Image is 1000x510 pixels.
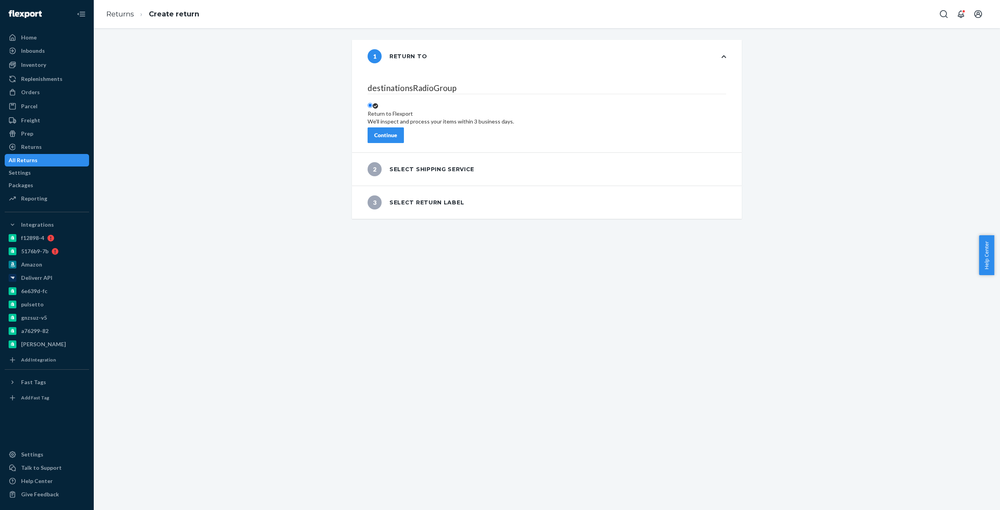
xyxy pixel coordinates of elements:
[374,131,397,139] div: Continue
[21,247,48,255] div: 5176b9-7b
[21,234,44,242] div: f12898-4
[5,354,89,366] a: Add Integration
[368,162,474,176] div: Select shipping service
[21,47,45,55] div: Inbounds
[73,6,89,22] button: Close Navigation
[368,82,726,94] legend: destinationsRadioGroup
[9,169,31,177] div: Settings
[5,154,89,166] a: All Returns
[21,274,52,282] div: Deliverr API
[5,488,89,501] button: Give Feedback
[5,31,89,44] a: Home
[21,102,37,110] div: Parcel
[21,394,49,401] div: Add Fast Tag
[21,221,54,229] div: Integrations
[970,6,986,22] button: Open account menu
[21,451,43,458] div: Settings
[5,475,89,487] a: Help Center
[21,116,40,124] div: Freight
[21,75,62,83] div: Replenishments
[5,166,89,179] a: Settings
[9,181,33,189] div: Packages
[21,477,53,485] div: Help Center
[5,311,89,324] a: gnzsuz-v5
[21,88,40,96] div: Orders
[5,298,89,311] a: pulsetto
[5,392,89,404] a: Add Fast Tag
[21,340,66,348] div: [PERSON_NAME]
[5,325,89,337] a: a76299-82
[5,114,89,127] a: Freight
[106,10,134,18] a: Returns
[21,378,46,386] div: Fast Tags
[9,10,42,18] img: Flexport logo
[5,192,89,205] a: Reporting
[9,156,37,164] div: All Returns
[368,103,373,108] input: Return to FlexportWe'll inspect and process your items within 3 business days.
[21,261,42,268] div: Amazon
[368,49,427,63] div: Return to
[5,45,89,57] a: Inbounds
[5,462,89,474] a: Talk to Support
[21,287,47,295] div: 6e639d-fc
[368,118,514,125] div: We'll inspect and process your items within 3 business days.
[5,272,89,284] a: Deliverr API
[5,59,89,71] a: Inventory
[5,376,89,388] button: Fast Tags
[936,6,952,22] button: Open Search Box
[5,245,89,258] a: 5176b9-7b
[21,130,33,138] div: Prep
[5,73,89,85] a: Replenishments
[368,127,404,143] button: Continue
[21,143,42,151] div: Returns
[979,235,994,275] button: Help Center
[368,110,514,118] div: Return to Flexport
[100,3,205,26] ol: breadcrumbs
[21,195,47,202] div: Reporting
[149,10,199,18] a: Create return
[5,448,89,461] a: Settings
[21,464,62,472] div: Talk to Support
[5,218,89,231] button: Integrations
[953,6,969,22] button: Open notifications
[368,195,464,209] div: Select return label
[5,141,89,153] a: Returns
[5,338,89,351] a: [PERSON_NAME]
[21,327,48,335] div: a76299-82
[5,86,89,98] a: Orders
[21,61,46,69] div: Inventory
[21,34,37,41] div: Home
[21,356,56,363] div: Add Integration
[5,258,89,271] a: Amazon
[5,127,89,140] a: Prep
[5,232,89,244] a: f12898-4
[5,100,89,113] a: Parcel
[21,314,47,322] div: gnzsuz-v5
[5,179,89,191] a: Packages
[368,162,382,176] span: 2
[21,301,44,308] div: pulsetto
[368,49,382,63] span: 1
[21,490,59,498] div: Give Feedback
[5,285,89,297] a: 6e639d-fc
[368,195,382,209] span: 3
